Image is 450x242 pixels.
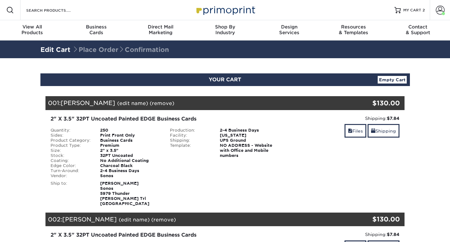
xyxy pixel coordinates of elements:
div: 2" X 3.5" 32PT Uncoated Painted EDGE Business Cards [51,231,280,239]
span: MY CART [403,8,421,13]
a: (edit name) [117,100,148,106]
input: SEARCH PRODUCTS..... [26,6,87,14]
span: [PERSON_NAME] [61,99,115,106]
div: Product Category: [46,138,96,143]
div: 250 [95,128,165,133]
span: Place Order Confirmation [72,46,169,53]
div: Coating: [46,158,96,163]
div: Business Cards [95,138,165,143]
span: Business [64,24,129,30]
span: files [348,128,352,133]
div: 2-4 Business Days [95,168,165,173]
span: [PERSON_NAME] [62,216,117,223]
div: Cards [64,24,129,35]
div: Production: [165,128,215,133]
span: Design [257,24,321,30]
a: Shop ByIndustry [193,20,257,40]
a: Empty Cart [378,76,407,84]
div: Product Type: [46,143,96,148]
a: DesignServices [257,20,321,40]
a: Direct MailMarketing [129,20,193,40]
div: Template: [165,143,215,158]
img: Primoprint [194,3,257,17]
div: & Templates [321,24,386,35]
div: Premium [95,143,165,148]
div: UPS Ground [215,138,285,143]
div: Sonos [95,173,165,178]
div: Sides: [46,133,96,138]
div: Charcoal Black [95,163,165,168]
div: 2" X 3.5" 32PT Uncoated Painted EDGE Business Cards [51,115,280,123]
div: Services [257,24,321,35]
div: 32PT Uncoated [95,153,165,158]
div: 2-4 Business Days [215,128,285,133]
a: Resources& Templates [321,20,386,40]
span: Resources [321,24,386,30]
div: Quantity: [46,128,96,133]
div: Size: [46,148,96,153]
span: Direct Mail [129,24,193,30]
a: Shipping [368,124,399,138]
div: 002: [45,213,345,226]
div: [US_STATE] [215,133,285,138]
div: $130.00 [345,214,400,224]
strong: $7.84 [387,116,399,121]
div: NO ADDRESS - Website with Office and Mobile numbers [215,143,285,158]
span: Contact [386,24,450,30]
div: Shipping: [165,138,215,143]
strong: [PERSON_NAME] Sonos 5979 Thunder [PERSON_NAME] Trl [GEOGRAPHIC_DATA] [100,181,149,206]
div: Print Front Only [95,133,165,138]
div: Vendor: [46,173,96,178]
span: shipping [371,128,375,133]
div: Edge Color: [46,163,96,168]
a: BusinessCards [64,20,129,40]
a: Contact& Support [386,20,450,40]
div: Stock: [46,153,96,158]
a: (remove) [150,100,174,106]
div: Facility: [165,133,215,138]
span: Shop By [193,24,257,30]
div: Industry [193,24,257,35]
a: (remove) [151,217,176,223]
a: Edit Cart [40,46,70,53]
div: Ship to: [46,181,96,206]
div: No Additional Coating [95,158,165,163]
a: (edit name) [119,217,150,223]
strong: $7.84 [387,232,399,237]
div: 2" x 3.5" [95,148,165,153]
div: & Support [386,24,450,35]
a: Files [345,124,366,138]
div: $130.00 [345,98,400,108]
span: YOUR CART [209,77,241,83]
span: 2 [423,8,425,12]
div: Shipping: [290,115,400,121]
div: Shipping: [290,231,400,238]
div: 001: [45,96,345,110]
div: Marketing [129,24,193,35]
div: Turn-Around: [46,168,96,173]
